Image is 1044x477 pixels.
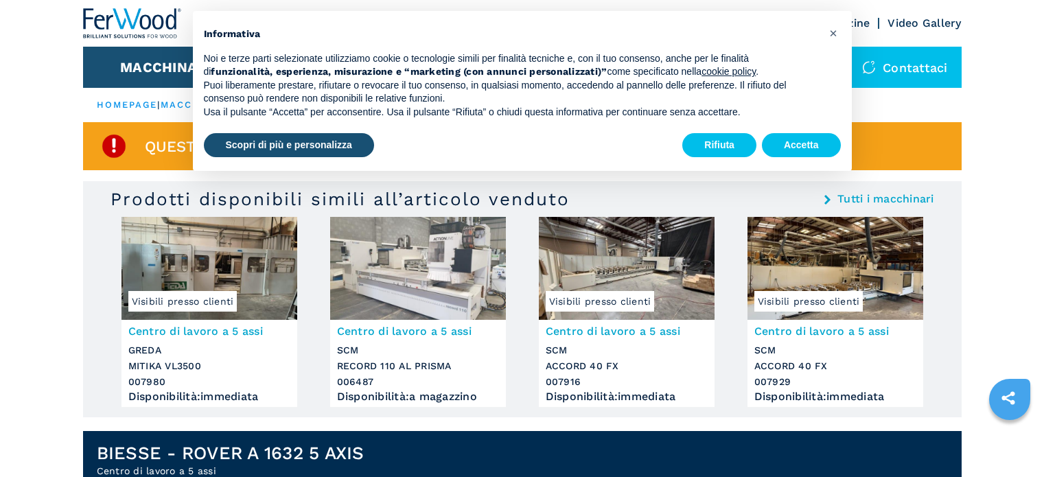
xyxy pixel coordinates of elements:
[83,8,182,38] img: Ferwood
[539,217,715,407] a: Centro di lavoro a 5 assi SCM ACCORD 40 FXVisibili presso clientiCentro di lavoro a 5 assiSCMACCO...
[120,59,211,75] button: Macchinari
[128,393,290,400] div: Disponibilità : immediata
[157,100,160,110] span: |
[97,442,364,464] h1: BIESSE - ROVER A 1632 5 AXIS
[121,217,297,407] a: Centro di lavoro a 5 assi GREDA MITIKA VL3500Visibili presso clientiCentro di lavoro a 5 assiGRED...
[837,194,934,205] a: Tutti i macchinari
[337,323,499,339] h3: Centro di lavoro a 5 assi
[337,342,499,390] h3: SCM RECORD 110 AL PRISMA 006487
[888,16,961,30] a: Video Gallery
[145,139,412,154] span: Questo articolo è già venduto
[539,217,715,320] img: Centro di lavoro a 5 assi SCM ACCORD 40 FX
[848,47,962,88] div: Contattaci
[762,133,841,158] button: Accetta
[128,342,290,390] h3: GREDA MITIKA VL3500 007980
[128,323,290,339] h3: Centro di lavoro a 5 assi
[204,106,819,119] p: Usa il pulsante “Accetta” per acconsentire. Usa il pulsante “Rifiuta” o chiudi questa informativa...
[986,415,1034,467] iframe: Chat
[161,100,233,110] a: macchinari
[330,217,506,407] a: Centro di lavoro a 5 assi SCM RECORD 110 AL PRISMACentro di lavoro a 5 assiSCMRECORD 110 AL PRISM...
[204,52,819,79] p: Noi e terze parti selezionate utilizziamo cookie o tecnologie simili per finalità tecniche e, con...
[682,133,756,158] button: Rifiuta
[754,342,916,390] h3: SCM ACCORD 40 FX 007929
[97,100,158,110] a: HOMEPAGE
[100,132,128,160] img: SoldProduct
[747,217,923,407] a: Centro di lavoro a 5 assi SCM ACCORD 40 FXVisibili presso clientiCentro di lavoro a 5 assiSCMACCO...
[204,133,374,158] button: Scopri di più e personalizza
[754,393,916,400] div: Disponibilità : immediata
[337,393,499,400] div: Disponibilità : a magazzino
[211,66,607,77] strong: funzionalità, esperienza, misurazione e “marketing (con annunci personalizzati)”
[204,79,819,106] p: Puoi liberamente prestare, rifiutare o revocare il tuo consenso, in qualsiasi momento, accedendo ...
[754,291,863,312] span: Visibili presso clienti
[111,188,570,210] h3: Prodotti disponibili simili all’articolo venduto
[128,291,237,312] span: Visibili presso clienti
[546,291,655,312] span: Visibili presso clienti
[546,323,708,339] h3: Centro di lavoro a 5 assi
[121,217,297,320] img: Centro di lavoro a 5 assi GREDA MITIKA VL3500
[204,27,819,41] h2: Informativa
[829,25,837,41] span: ×
[754,323,916,339] h3: Centro di lavoro a 5 assi
[991,381,1025,415] a: sharethis
[546,393,708,400] div: Disponibilità : immediata
[747,217,923,320] img: Centro di lavoro a 5 assi SCM ACCORD 40 FX
[823,22,845,44] button: Chiudi questa informativa
[701,66,756,77] a: cookie policy
[546,342,708,390] h3: SCM ACCORD 40 FX 007916
[862,60,876,74] img: Contattaci
[330,217,506,320] img: Centro di lavoro a 5 assi SCM RECORD 110 AL PRISMA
